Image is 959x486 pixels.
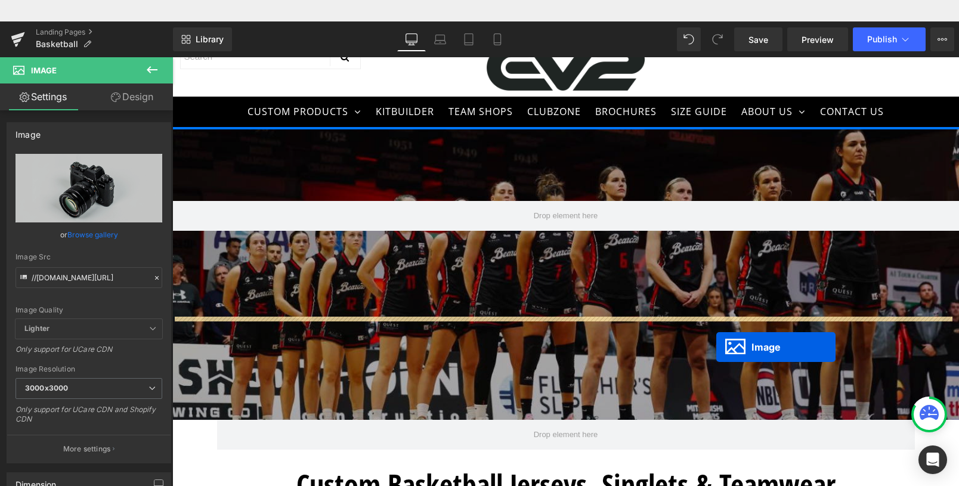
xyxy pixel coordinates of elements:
button: Publish [853,27,926,51]
button: More settings [7,435,171,463]
button: Undo [677,27,701,51]
a: KITBUILDER [197,61,268,91]
a: CUSTOM PRODUCTS [69,61,194,91]
a: CONTACT US [642,61,717,91]
a: Design [89,83,175,110]
a: Cart: (0) [737,11,779,21]
a: Account [696,11,728,21]
b: Lighter [24,324,50,333]
a: CLUBZONE [349,61,414,91]
div: Image Src [16,253,162,261]
a: Mobile [483,27,512,51]
a: Landing Pages [36,27,173,37]
b: 3000x3000 [25,383,68,392]
div: Image Quality [16,306,162,314]
span: Publish [867,35,897,44]
a: Tablet [454,27,483,51]
a: ABOUT US [563,61,639,91]
p: More settings [63,444,111,454]
div: or [16,228,162,241]
a: Laptop [426,27,454,51]
span: Basketball [36,39,78,49]
input: Search [8,10,187,33]
button: Redo [706,27,729,51]
a: Preview [787,27,848,51]
a: TEAM SHOPS [270,61,347,91]
a: Desktop [397,27,426,51]
span: Image [31,66,57,75]
span: Library [196,34,224,45]
span: Preview [802,33,834,46]
a: Browse gallery [67,224,118,245]
input: Link [16,267,162,288]
div: Only support for UCare CDN and Shopify CDN [16,405,162,432]
div: Image Resolution [16,365,162,373]
a: New Library [173,27,232,51]
span: Save [748,33,768,46]
img: EV2_Sportswear_PNG_-_black_b7758ed1-cc82-4353-842c-9837ded2ccd3_600x.png [314,9,472,55]
div: Image [16,123,41,140]
a: BROCHURES [417,61,490,91]
div: Only support for UCare CDN [16,345,162,362]
div: Open Intercom Messenger [918,445,947,474]
span: 0 [771,11,775,21]
button: More [930,27,954,51]
a: SIZE GUIDE [493,61,561,91]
